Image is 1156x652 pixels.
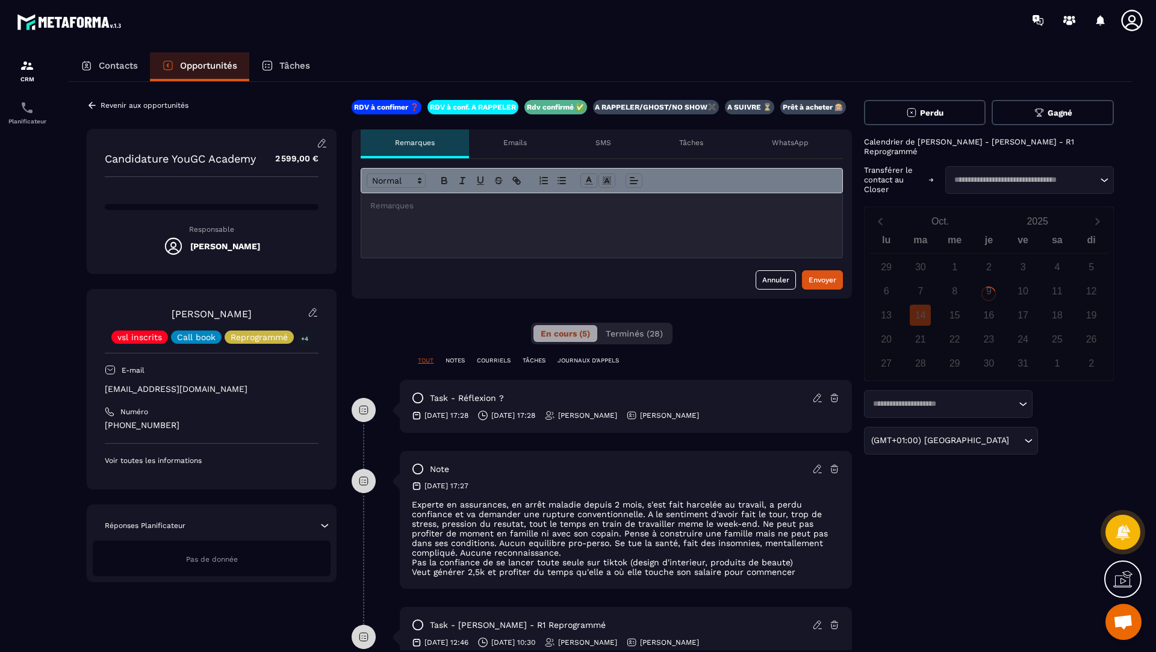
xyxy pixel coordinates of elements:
p: RDV à conf. A RAPPELER [430,102,516,112]
p: Transférer le contact au Closer [864,166,923,194]
p: WhatsApp [772,138,809,147]
p: task - Réflexion ? [430,393,504,404]
a: formationformationCRM [3,49,51,92]
button: Perdu [864,100,986,125]
p: Réponses Planificateur [105,521,185,530]
img: formation [20,58,34,73]
span: En cours (5) [541,329,590,338]
p: Rdv confirmé ✅ [527,102,585,112]
p: TÂCHES [523,356,545,365]
a: [PERSON_NAME] [172,308,252,320]
button: En cours (5) [533,325,597,342]
button: Gagné [992,100,1114,125]
p: [DATE] 17:28 [491,411,535,420]
p: [PERSON_NAME] [558,638,617,647]
div: Search for option [864,390,1033,418]
p: RDV à confimer ❓ [354,102,419,112]
p: Responsable [105,225,319,234]
p: Numéro [120,407,148,417]
p: Reprogrammé [231,333,288,341]
input: Search for option [950,174,1097,186]
p: SMS [595,138,611,147]
p: Tâches [679,138,703,147]
span: Gagné [1048,108,1072,117]
p: [PERSON_NAME] [640,411,699,420]
img: logo [17,11,125,33]
p: Tâches [279,60,310,71]
p: note [430,464,449,475]
p: 2 599,00 € [263,147,319,170]
p: [DATE] 17:28 [424,411,468,420]
p: vsl inscrits [117,333,162,341]
a: Tâches [249,52,322,81]
p: JOURNAUX D'APPELS [558,356,619,365]
div: Search for option [945,166,1114,194]
p: [DATE] 12:46 [424,638,468,647]
h5: [PERSON_NAME] [190,241,260,251]
p: +4 [297,332,312,345]
p: COURRIELS [477,356,511,365]
p: Prêt à acheter 🎰 [783,102,844,112]
button: Terminés (28) [598,325,670,342]
p: Experte en assurances, en arrêt maladie depuis 2 mois, s'est fait harcelée au travail, a perdu co... [412,500,840,557]
p: [DATE] 10:30 [491,638,535,647]
p: [DATE] 17:27 [424,481,468,491]
p: Remarques [395,138,435,147]
p: Pas la confiance de se lancer toute seule sur tiktok (design d'interieur, produits de beaute) [412,557,840,567]
div: Search for option [864,427,1038,455]
p: Opportunités [180,60,237,71]
p: TOUT [418,356,433,365]
a: Opportunités [150,52,249,81]
div: Ouvrir le chat [1105,604,1142,640]
p: [PHONE_NUMBER] [105,420,319,431]
span: Terminés (28) [606,329,663,338]
p: [PERSON_NAME] [640,638,699,647]
p: Contacts [99,60,138,71]
a: schedulerschedulerPlanificateur [3,92,51,134]
p: NOTES [446,356,465,365]
input: Search for option [1012,434,1021,447]
div: Envoyer [809,274,836,286]
p: Planificateur [3,118,51,125]
p: Voir toutes les informations [105,456,319,465]
p: [EMAIL_ADDRESS][DOMAIN_NAME] [105,383,319,395]
input: Search for option [869,398,1016,410]
p: CRM [3,76,51,82]
p: [PERSON_NAME] [558,411,617,420]
p: Emails [503,138,527,147]
p: Veut générer 2,5k et profiter du temps qu'elle a où elle touche son salaire pour commencer [412,567,840,577]
span: Pas de donnée [186,555,238,564]
p: Call book [177,333,216,341]
span: (GMT+01:00) [GEOGRAPHIC_DATA] [869,434,1012,447]
p: Revenir aux opportunités [101,101,188,110]
p: A RAPPELER/GHOST/NO SHOW✖️ [595,102,716,112]
img: scheduler [20,101,34,115]
p: A SUIVRE ⏳ [727,102,772,112]
button: Envoyer [802,270,843,290]
span: Perdu [920,108,943,117]
p: Candidature YouGC Academy [105,152,256,165]
p: task - [PERSON_NAME] - R1 Reprogrammé [430,619,606,631]
button: Annuler [756,270,796,290]
p: Calendrier de [PERSON_NAME] - [PERSON_NAME] - R1 Reprogrammé [864,137,1114,157]
p: E-mail [122,365,144,375]
a: Contacts [69,52,150,81]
